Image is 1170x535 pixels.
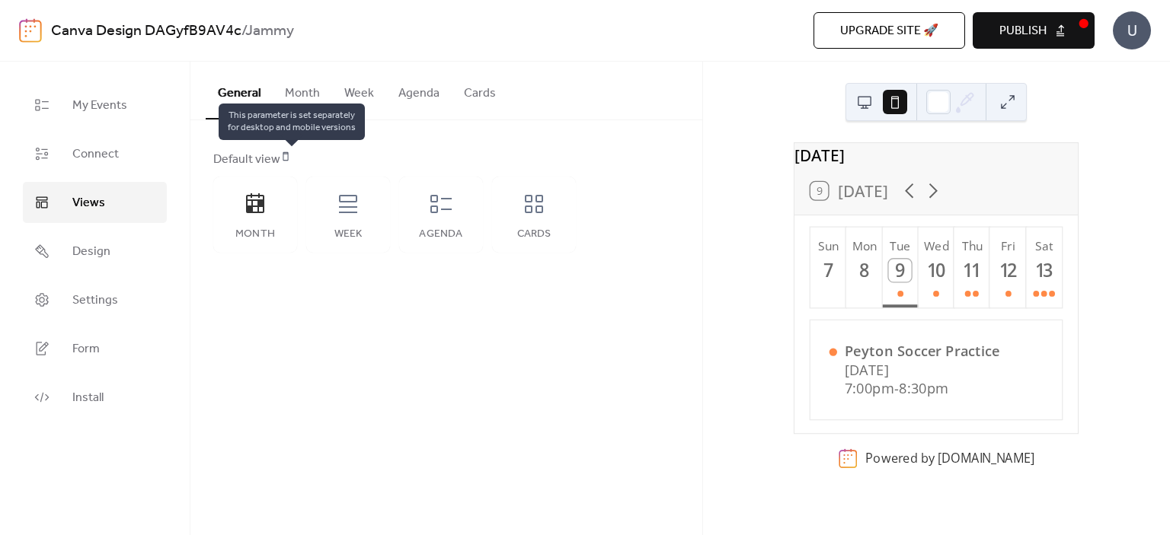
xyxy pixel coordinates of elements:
div: Thu [961,237,985,254]
span: Settings [72,291,118,310]
div: Powered by [865,450,1034,467]
a: Form [23,328,167,369]
button: Wed10 [919,228,954,307]
a: Install [23,377,167,418]
span: Form [72,340,100,358]
div: Sat [1032,237,1057,254]
div: 10 [925,259,948,281]
div: Wed [924,237,948,254]
button: Cards [452,62,508,118]
button: Thu11 [954,228,990,307]
a: Views [23,182,167,223]
div: Week [321,228,375,240]
a: My Events [23,84,167,126]
div: [DATE] [845,360,1000,379]
button: Month [273,62,332,118]
span: Connect [72,145,119,164]
a: Design [23,231,167,272]
button: Agenda [386,62,452,118]
span: Design [72,243,110,261]
span: This parameter is set separately for desktop and mobile versions [219,103,365,140]
div: [DATE] [794,143,1078,167]
a: [DOMAIN_NAME] [938,450,1034,467]
a: Settings [23,279,167,320]
div: Sun [817,237,841,254]
button: Fri12 [990,228,1026,307]
a: Canva Design DAGyfB9AV4c [51,17,241,46]
span: Install [72,389,104,407]
div: 12 [997,259,1019,281]
button: Sat13 [1026,228,1062,307]
span: - [894,379,900,398]
div: 13 [1033,259,1055,281]
div: Tue [888,237,913,254]
button: Mon8 [846,228,882,307]
button: Upgrade site 🚀 [814,12,965,49]
div: U [1113,11,1151,49]
span: Views [72,194,105,212]
a: Connect [23,133,167,174]
b: Jammy [245,17,294,46]
span: 8:30pm [900,379,949,398]
button: Sun7 [810,228,846,307]
div: 11 [961,259,983,281]
div: Mon [852,237,877,254]
div: 9 [889,259,911,281]
b: / [241,17,245,46]
div: Cards [507,228,561,240]
span: Upgrade site 🚀 [840,22,938,40]
div: Peyton Soccer Practice [845,341,1000,360]
button: Tue9 [883,228,919,307]
img: logo [19,18,42,43]
span: Publish [999,22,1047,40]
button: Week [332,62,386,118]
div: Fri [996,237,1021,254]
button: Publish [973,12,1095,49]
div: 7 [817,259,839,281]
div: Month [229,228,282,240]
span: My Events [72,97,127,115]
div: Agenda [414,228,468,240]
button: General [206,62,273,119]
div: 8 [853,259,875,281]
div: Default view [213,151,676,169]
span: 7:00pm [845,379,894,398]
